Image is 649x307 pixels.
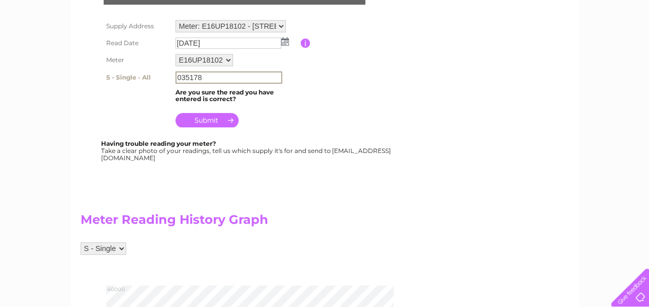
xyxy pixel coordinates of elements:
a: Contact [581,44,606,51]
a: Energy [494,44,517,51]
a: Log out [615,44,639,51]
td: Are you sure the read you have entered is correct? [173,86,301,106]
a: Water [468,44,488,51]
div: Clear Business is a trading name of Verastar Limited (registered in [GEOGRAPHIC_DATA] No. 3667643... [83,6,567,50]
img: logo.png [23,27,75,58]
input: Submit [175,113,239,127]
h2: Meter Reading History Graph [81,213,440,232]
input: Information [301,39,310,48]
a: Blog [560,44,575,51]
th: S - Single - All [101,69,173,86]
th: Supply Address [101,17,173,35]
img: ... [281,37,289,46]
th: Read Date [101,35,173,51]
b: Having trouble reading your meter? [101,140,216,147]
a: Telecoms [523,44,554,51]
div: Take a clear photo of your readings, tell us which supply it's for and send to [EMAIL_ADDRESS][DO... [101,140,392,161]
a: 0333 014 3131 [456,5,526,18]
th: Meter [101,51,173,69]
